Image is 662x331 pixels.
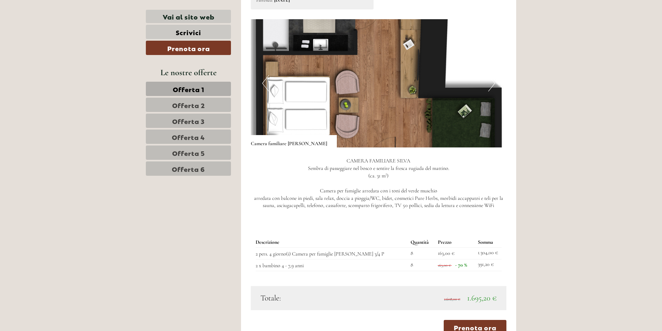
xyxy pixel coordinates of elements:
span: 2.608,00 € [444,297,460,301]
td: 8 [408,259,435,271]
img: image [251,19,507,147]
p: CAMERA FAMILIARE SILVA Sembra di passeggiare nel bosco e sentire la fresca rugiada del mattino. (... [251,157,507,209]
div: Totale: [256,293,379,304]
span: 163,00 € [438,250,454,256]
div: Le nostre offerte [146,66,231,78]
span: 163,00 € [438,263,451,268]
td: 2 x bambino 4 - 7,9 anni [256,259,408,271]
div: Camera familiare [PERSON_NAME] [251,135,337,147]
span: 1.695,20 € [467,293,497,303]
td: 391,20 € [475,259,502,271]
span: Offerta 1 [173,84,204,93]
button: Next [488,75,495,91]
a: Prenota ora [146,41,231,55]
button: Previous [262,75,269,91]
span: Offerta 6 [172,164,205,173]
td: 2 pers. 4 giorno(i) Camera per famiglie [PERSON_NAME] 3/4 P [256,248,408,259]
th: Prezzo [435,237,475,247]
span: Offerta 3 [172,116,205,125]
td: 1.304,00 € [475,248,502,259]
th: Quantità [408,237,435,247]
span: Offerta 4 [172,132,205,141]
th: Descrizione [256,237,408,247]
td: 8 [408,248,435,259]
th: Somma [475,237,502,247]
span: - 70 % [455,262,467,268]
a: Vai al sito web [146,10,231,23]
span: Offerta 5 [172,148,205,157]
a: Scrivici [146,25,231,39]
span: Offerta 2 [172,100,205,109]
